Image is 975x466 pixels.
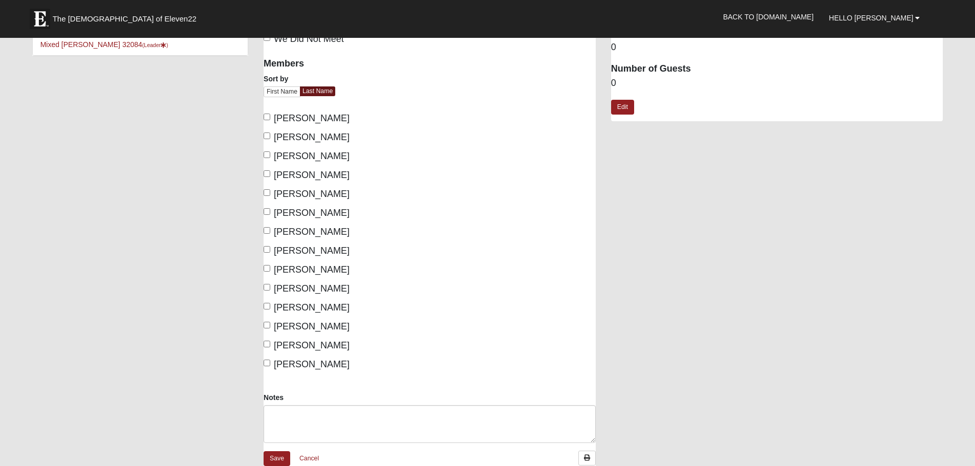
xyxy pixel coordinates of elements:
[274,170,350,180] span: [PERSON_NAME]
[829,14,914,22] span: Hello [PERSON_NAME]
[264,151,270,158] input: [PERSON_NAME]
[274,359,350,369] span: [PERSON_NAME]
[611,100,634,115] a: Edit
[716,4,821,30] a: Back to [DOMAIN_NAME]
[300,86,335,96] a: Last Name
[274,151,350,161] span: [PERSON_NAME]
[264,284,270,291] input: [PERSON_NAME]
[264,392,284,403] label: Notes
[264,132,270,139] input: [PERSON_NAME]
[274,340,350,350] span: [PERSON_NAME]
[274,227,350,237] span: [PERSON_NAME]
[264,246,270,253] input: [PERSON_NAME]
[264,265,270,272] input: [PERSON_NAME]
[264,341,270,347] input: [PERSON_NAME]
[264,58,422,70] h4: Members
[274,264,350,275] span: [PERSON_NAME]
[40,40,168,49] a: Mixed [PERSON_NAME] 32084(Leader)
[611,62,943,76] dt: Number of Guests
[264,86,300,97] a: First Name
[821,5,928,31] a: Hello [PERSON_NAME]
[274,113,350,123] span: [PERSON_NAME]
[264,322,270,328] input: [PERSON_NAME]
[30,9,50,29] img: Eleven22 logo
[264,74,288,84] label: Sort by
[264,303,270,309] input: [PERSON_NAME]
[274,302,350,313] span: [PERSON_NAME]
[274,34,344,44] span: We Did Not Meet
[264,227,270,234] input: [PERSON_NAME]
[274,189,350,199] span: [PERSON_NAME]
[274,246,350,256] span: [PERSON_NAME]
[264,360,270,366] input: [PERSON_NAME]
[611,41,943,54] dd: 0
[274,208,350,218] span: [PERSON_NAME]
[25,4,229,29] a: The [DEMOGRAPHIC_DATA] of Eleven22
[53,14,197,24] span: The [DEMOGRAPHIC_DATA] of Eleven22
[264,114,270,120] input: [PERSON_NAME]
[264,208,270,215] input: [PERSON_NAME]
[611,77,943,90] dd: 0
[274,321,350,331] span: [PERSON_NAME]
[274,283,350,294] span: [PERSON_NAME]
[274,132,350,142] span: [PERSON_NAME]
[264,189,270,196] input: [PERSON_NAME]
[142,42,168,48] small: (Leader )
[264,170,270,177] input: [PERSON_NAME]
